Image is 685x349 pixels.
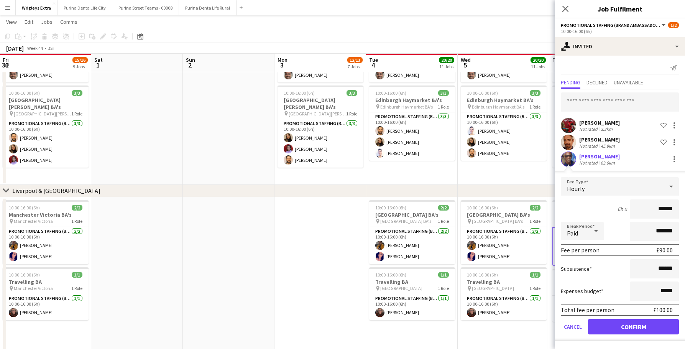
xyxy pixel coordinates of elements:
[552,56,562,63] span: Thu
[71,111,82,117] span: 1 Role
[438,272,449,278] span: 1/1
[369,200,455,264] app-job-card: 10:00-16:00 (6h)2/2[GEOGRAPHIC_DATA] BA's [GEOGRAPHIC_DATA] BA's1 RolePromotional Staffing (Brand...
[586,80,608,85] span: Declined
[185,61,195,69] span: 2
[461,200,547,264] app-job-card: 10:00-16:00 (6h)2/2[GEOGRAPHIC_DATA] BA's [GEOGRAPHIC_DATA] BA's1 RolePromotional Staffing (Brand...
[438,104,449,110] span: 1 Role
[346,111,357,117] span: 1 Role
[561,22,667,28] button: Promotional Staffing (Brand Ambassadors)
[25,18,33,25] span: Edit
[461,112,547,161] app-card-role: Promotional Staffing (Brand Ambassadors)3/310:00-16:00 (6h)[PERSON_NAME][PERSON_NAME][PERSON_NAME]
[380,104,433,110] span: Edinburgh Haymarket BA's
[579,119,620,126] div: [PERSON_NAME]
[552,200,638,266] div: 10:00-16:00 (6h)1/2[GEOGRAPHIC_DATA] BA's [GEOGRAPHIC_DATA] BA's1 RolePromotional Staffing (Brand...
[3,17,20,27] a: View
[552,119,638,168] app-card-role: Promotional Staffing (Brand Ambassadors)3/310:00-16:00 (6h)[PERSON_NAME][PERSON_NAME][PERSON_NAME]
[461,56,471,63] span: Wed
[668,22,679,28] span: 1/2
[375,205,406,211] span: 10:00-16:00 (6h)
[3,227,89,264] app-card-role: Promotional Staffing (Brand Ambassadors)2/210:00-16:00 (6h)[PERSON_NAME][PERSON_NAME]
[369,56,378,63] span: Tue
[3,278,89,285] h3: Travelling BA
[618,206,627,212] div: 6h x
[552,280,638,287] h3: Travelling BA
[14,218,53,224] span: Manchester Victoria
[21,17,36,27] a: Edit
[588,319,679,334] button: Confirm
[438,285,449,291] span: 1 Role
[369,211,455,218] h3: [GEOGRAPHIC_DATA] BA's
[16,0,57,15] button: Wrigleys Extra
[347,90,357,96] span: 3/3
[3,86,89,168] app-job-card: 10:00-16:00 (6h)3/3[GEOGRAPHIC_DATA][PERSON_NAME] BA's [GEOGRAPHIC_DATA][PERSON_NAME]1 RolePromot...
[369,86,455,161] app-job-card: 10:00-16:00 (6h)3/3Edinburgh Haymarket BA's Edinburgh Haymarket BA's1 RolePromotional Staffing (B...
[72,205,82,211] span: 2/2
[472,218,523,224] span: [GEOGRAPHIC_DATA] BA's
[57,0,112,15] button: Purina Denta Life City
[614,80,643,85] span: Unavailable
[531,57,546,63] span: 20/20
[3,97,89,110] h3: [GEOGRAPHIC_DATA][PERSON_NAME] BA's
[369,267,455,320] app-job-card: 10:00-16:00 (6h)1/1Travelling BA [GEOGRAPHIC_DATA]1 RolePromotional Staffing (Brand Ambassadors)1...
[599,160,616,166] div: 63.6km
[439,57,454,63] span: 20/20
[561,265,592,272] label: Subsistence
[653,306,673,314] div: £100.00
[579,160,599,166] div: Not rated
[289,111,346,117] span: [GEOGRAPHIC_DATA][PERSON_NAME]
[438,218,449,224] span: 1 Role
[3,119,89,168] app-card-role: Promotional Staffing (Brand Ambassadors)3/310:00-16:00 (6h)[PERSON_NAME][PERSON_NAME][PERSON_NAME]
[561,22,660,28] span: Promotional Staffing (Brand Ambassadors)
[284,90,315,96] span: 10:00-16:00 (6h)
[93,61,103,69] span: 1
[41,18,53,25] span: Jobs
[278,97,363,110] h3: [GEOGRAPHIC_DATA][PERSON_NAME] BA's
[461,97,547,104] h3: Edinburgh Haymarket BA's
[14,111,71,117] span: [GEOGRAPHIC_DATA][PERSON_NAME]
[579,143,599,149] div: Not rated
[368,61,378,69] span: 4
[472,104,524,110] span: Edinburgh Haymarket BA's
[530,205,540,211] span: 2/2
[71,218,82,224] span: 1 Role
[461,227,547,264] app-card-role: Promotional Staffing (Brand Ambassadors)2/210:00-16:00 (6h)[PERSON_NAME][PERSON_NAME]
[579,153,620,160] div: [PERSON_NAME]
[561,28,679,34] div: 10:00-16:00 (6h)
[348,64,362,69] div: 7 Jobs
[12,187,100,194] div: Liverpool & [GEOGRAPHIC_DATA]
[529,285,540,291] span: 1 Role
[57,17,80,27] a: Comms
[599,126,614,132] div: 3.2km
[112,0,179,15] button: Purina Street Teams - 00008
[3,267,89,320] div: 10:00-16:00 (6h)1/1Travelling BA Manchester Victoria1 RolePromotional Staffing (Brand Ambassadors...
[656,246,673,254] div: £90.00
[561,80,580,85] span: Pending
[369,294,455,320] app-card-role: Promotional Staffing (Brand Ambassadors)1/110:00-16:00 (6h)[PERSON_NAME]
[552,97,638,110] h3: Edinburgh St [PERSON_NAME] Quarter BA's
[369,227,455,264] app-card-role: Promotional Staffing (Brand Ambassadors)2/210:00-16:00 (6h)[PERSON_NAME][PERSON_NAME]
[439,64,454,69] div: 11 Jobs
[467,205,498,211] span: 10:00-16:00 (6h)
[461,278,547,285] h3: Travelling BA
[553,43,590,53] button: Fix 6 errors
[2,61,9,69] span: 31
[375,90,406,96] span: 10:00-16:00 (6h)
[555,4,685,14] h3: Job Fulfilment
[278,86,363,168] app-job-card: 10:00-16:00 (6h)3/3[GEOGRAPHIC_DATA][PERSON_NAME] BA's [GEOGRAPHIC_DATA][PERSON_NAME]1 RolePromot...
[380,285,422,291] span: [GEOGRAPHIC_DATA]
[72,90,82,96] span: 3/3
[438,90,449,96] span: 3/3
[552,269,638,322] app-job-card: 10:00-16:00 (6h)1/1Travelling BA [GEOGRAPHIC_DATA]1 RolePromotional Staffing (Brand Ambassadors)1...
[472,285,514,291] span: [GEOGRAPHIC_DATA]
[3,200,89,264] app-job-card: 10:00-16:00 (6h)2/2Manchester Victoria BA's Manchester Victoria1 RolePromotional Staffing (Brand ...
[72,272,82,278] span: 1/1
[380,218,431,224] span: [GEOGRAPHIC_DATA] BA's
[179,0,237,15] button: Purina Denta Life Rural
[369,278,455,285] h3: Travelling BA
